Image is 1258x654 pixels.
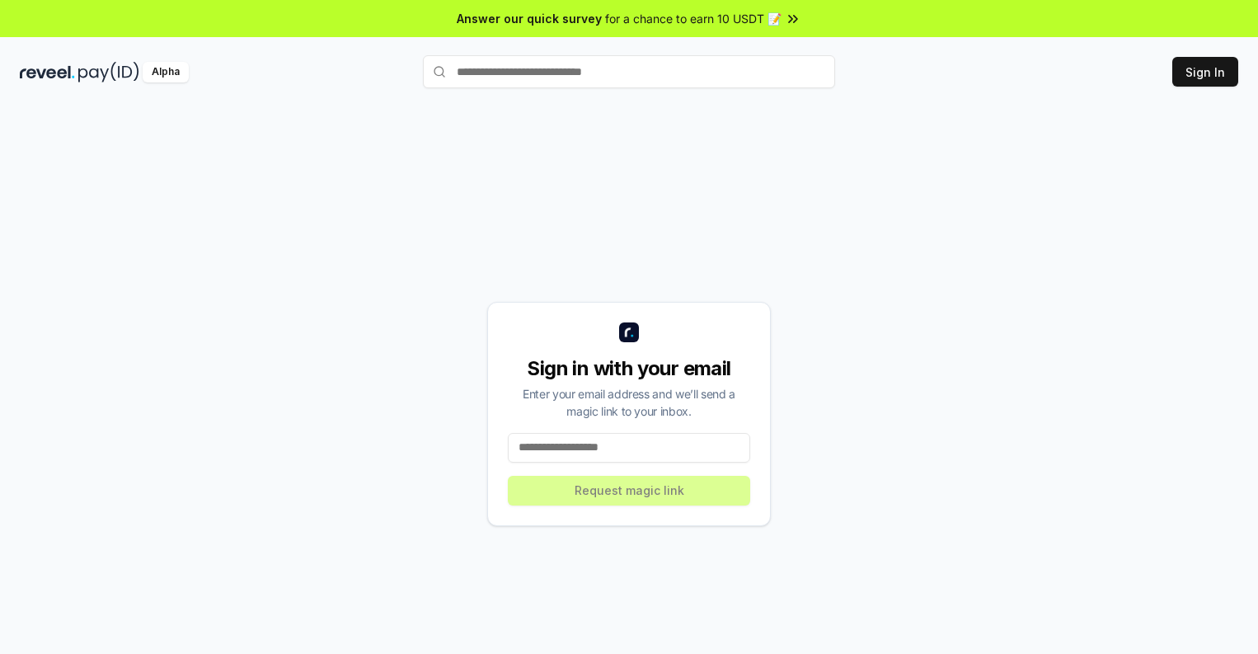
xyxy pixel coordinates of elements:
[20,62,75,82] img: reveel_dark
[508,385,750,420] div: Enter your email address and we’ll send a magic link to your inbox.
[605,10,782,27] span: for a chance to earn 10 USDT 📝
[78,62,139,82] img: pay_id
[508,355,750,382] div: Sign in with your email
[143,62,189,82] div: Alpha
[619,322,639,342] img: logo_small
[457,10,602,27] span: Answer our quick survey
[1172,57,1238,87] button: Sign In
